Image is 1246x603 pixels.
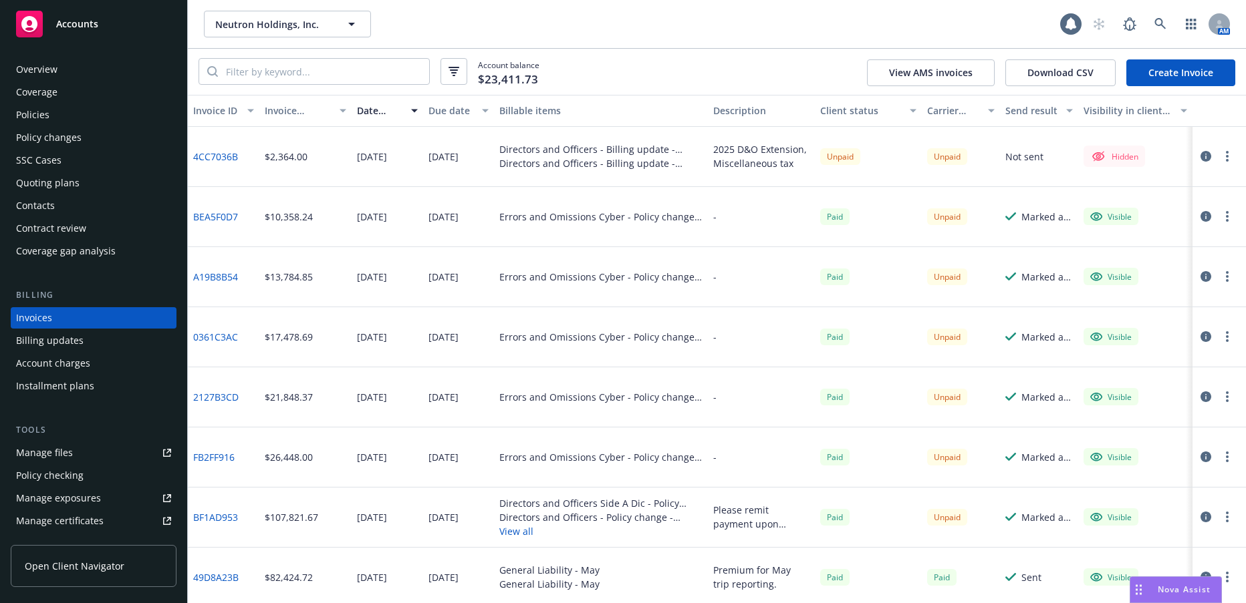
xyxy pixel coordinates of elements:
[428,390,459,404] div: [DATE]
[265,570,313,584] div: $82,424.72
[16,59,57,80] div: Overview
[188,95,259,127] button: Invoice ID
[1021,330,1073,344] div: Marked as sent
[16,533,84,554] div: Manage claims
[357,570,387,584] div: [DATE]
[16,510,104,532] div: Manage certificates
[713,450,717,464] div: -
[927,449,967,465] div: Unpaid
[423,95,495,127] button: Due date
[927,509,967,526] div: Unpaid
[1090,391,1132,403] div: Visible
[11,307,176,329] a: Invoices
[1090,270,1132,282] div: Visible
[922,95,1000,127] button: Carrier status
[11,81,176,103] a: Coverage
[820,104,902,118] div: Client status
[16,487,101,509] div: Manage exposures
[16,127,82,148] div: Policy changes
[820,569,850,586] div: Paid
[1005,59,1116,86] button: Download CSV
[927,569,957,586] div: Paid
[265,510,318,524] div: $107,821.67
[11,533,176,554] a: Manage claims
[11,353,176,374] a: Account charges
[16,104,49,126] div: Policies
[16,442,73,463] div: Manage files
[708,95,815,127] button: Description
[16,307,52,329] div: Invoices
[265,450,313,464] div: $26,448.00
[927,104,980,118] div: Carrier status
[1021,210,1073,224] div: Marked as sent
[215,17,331,31] span: Neutron Holdings, Inc.
[713,142,809,170] div: 2025 D&O Extension, Miscellaneous tax
[25,559,124,573] span: Open Client Navigator
[11,240,176,262] a: Coverage gap analysis
[1021,270,1073,284] div: Marked as sent
[867,59,995,86] button: View AMS invoices
[16,375,94,397] div: Installment plans
[1086,11,1112,37] a: Start snowing
[265,150,307,164] div: $2,364.00
[927,268,967,285] div: Unpaid
[218,59,429,84] input: Filter by keyword...
[16,172,80,194] div: Quoting plans
[193,450,235,464] a: FB2FF916
[1130,577,1147,602] div: Drag to move
[820,268,850,285] span: Paid
[820,509,850,526] div: Paid
[428,570,459,584] div: [DATE]
[193,210,238,224] a: BEA5F0D7
[56,19,98,29] span: Accounts
[499,156,703,170] div: Directors and Officers - Billing update - B0507NC2400058
[478,59,539,84] span: Account balance
[11,465,176,486] a: Policy checking
[713,270,717,284] div: -
[927,329,967,345] div: Unpaid
[1000,95,1078,127] button: Send result
[11,5,176,43] a: Accounts
[11,150,176,171] a: SSC Cases
[1090,511,1132,523] div: Visible
[1090,571,1132,583] div: Visible
[1090,451,1132,463] div: Visible
[1021,390,1073,404] div: Marked as sent
[820,389,850,405] span: Paid
[357,450,387,464] div: [DATE]
[499,450,703,464] div: Errors and Omissions Cyber - Policy change - D95181351
[11,59,176,80] a: Overview
[815,95,922,127] button: Client status
[11,127,176,148] a: Policy changes
[357,270,387,284] div: [DATE]
[713,330,717,344] div: -
[265,330,313,344] div: $17,478.69
[478,71,538,88] span: $23,411.73
[1005,104,1058,118] div: Send result
[357,210,387,224] div: [DATE]
[207,66,218,77] svg: Search
[1021,570,1041,584] div: Sent
[265,104,332,118] div: Invoice amount
[1084,104,1172,118] div: Visibility in client dash
[193,510,238,524] a: BF1AD953
[16,81,57,103] div: Coverage
[11,375,176,397] a: Installment plans
[352,95,423,127] button: Date issued
[1116,11,1143,37] a: Report a Bug
[11,172,176,194] a: Quoting plans
[204,11,371,37] button: Neutron Holdings, Inc.
[11,330,176,351] a: Billing updates
[357,330,387,344] div: [DATE]
[11,487,176,509] span: Manage exposures
[1021,450,1073,464] div: Marked as sent
[11,510,176,532] a: Manage certificates
[1178,11,1205,37] a: Switch app
[193,570,239,584] a: 49D8A23B
[1158,584,1211,595] span: Nova Assist
[428,450,459,464] div: [DATE]
[259,95,352,127] button: Invoice amount
[193,150,238,164] a: 4CC7036B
